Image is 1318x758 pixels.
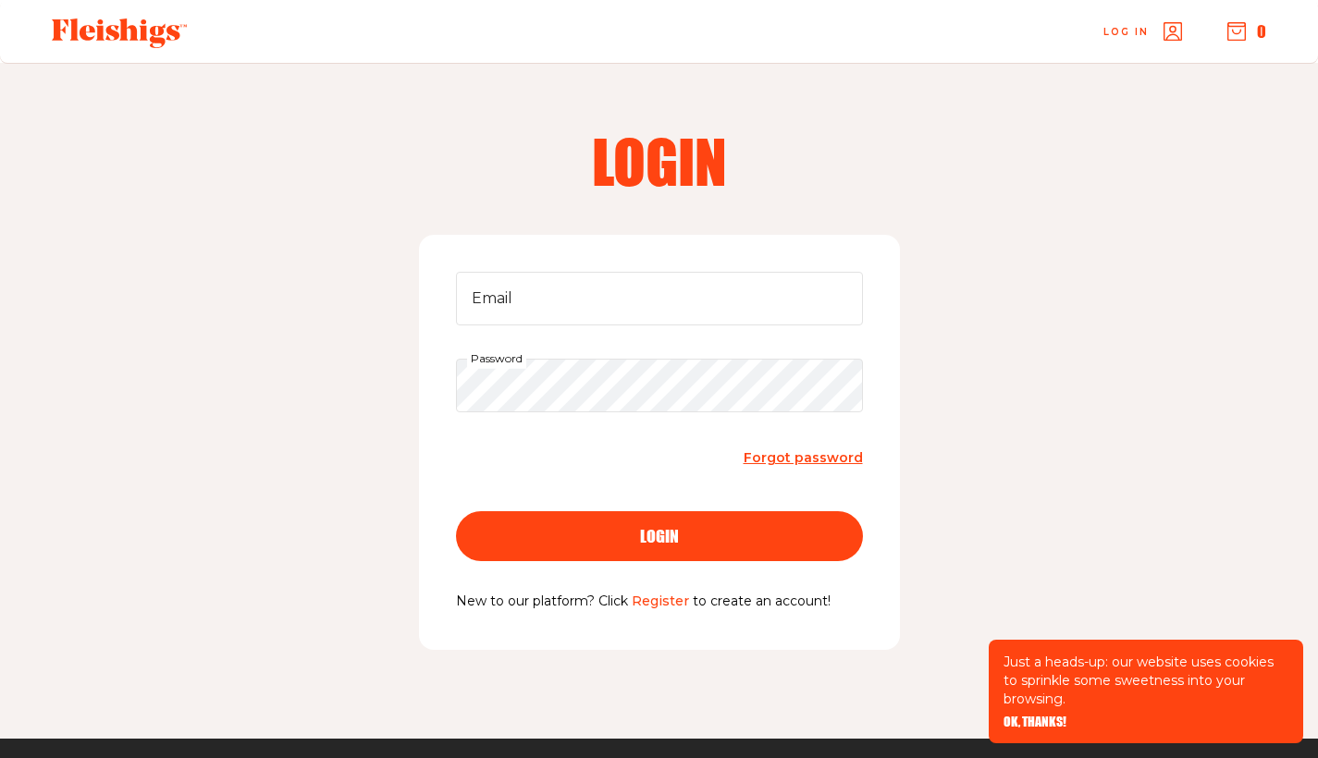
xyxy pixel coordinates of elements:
span: Forgot password [744,449,863,466]
a: Register [632,593,689,609]
p: New to our platform? Click to create an account! [456,591,863,613]
span: login [640,528,679,544]
a: Log in [1103,22,1182,41]
p: Just a heads-up: our website uses cookies to sprinkle some sweetness into your browsing. [1004,653,1288,708]
span: Log in [1103,25,1149,39]
a: Forgot password [744,446,863,471]
h2: Login [423,131,896,190]
button: 0 [1227,21,1266,42]
label: Password [467,348,526,369]
button: OK, THANKS! [1004,715,1066,728]
button: login [456,511,863,561]
input: Email [456,272,863,325]
input: Password [456,359,863,412]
